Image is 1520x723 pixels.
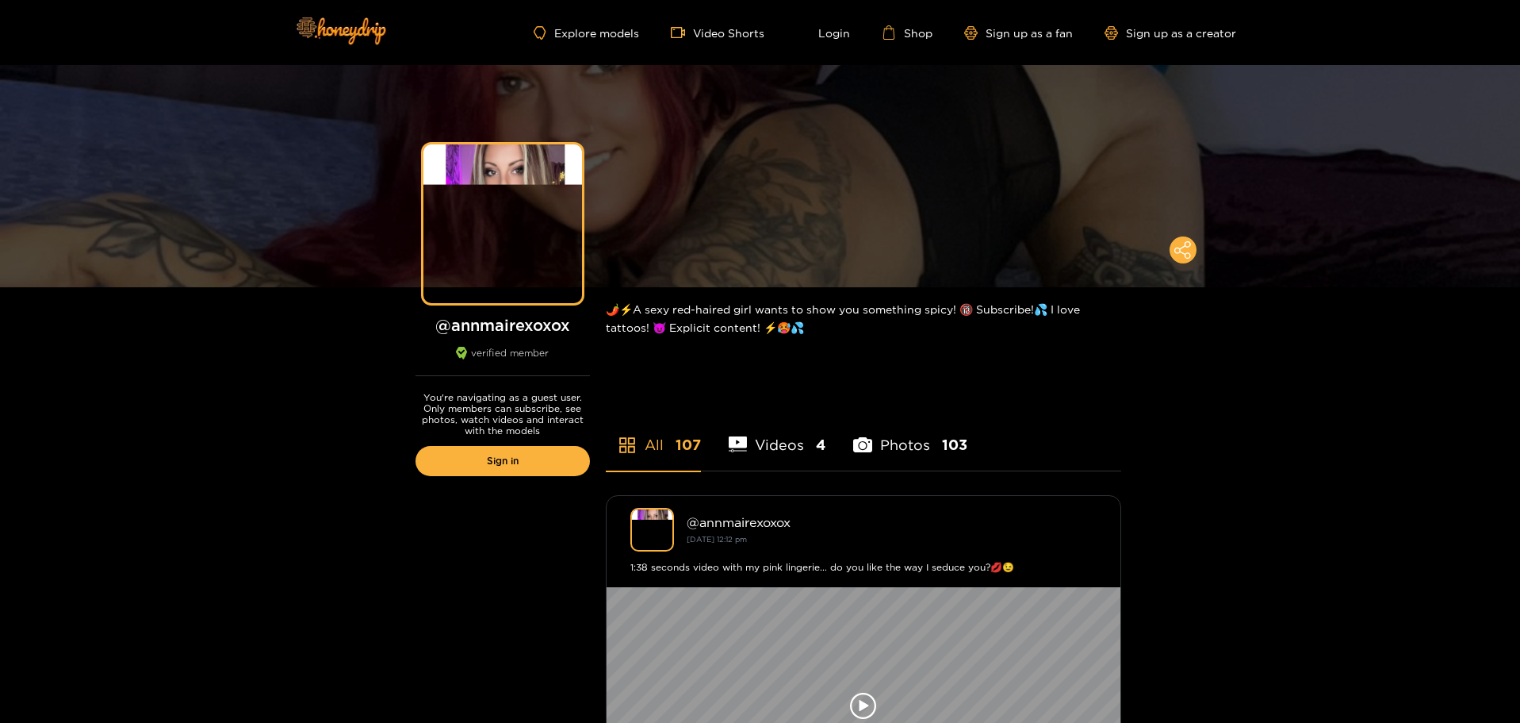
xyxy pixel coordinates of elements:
[534,26,638,40] a: Explore models
[630,560,1097,575] div: 1:38 seconds video with my pink lingerie... do you like the way I seduce you?💋😉
[687,515,1097,529] div: @ annmairexoxox
[415,446,590,476] a: Sign in
[1105,26,1236,40] a: Sign up as a creator
[415,392,590,436] p: You're navigating as a guest user. Only members can subscribe, see photos, watch videos and inter...
[474,217,485,229] span: eye
[474,215,530,233] div: Preview
[415,347,590,376] div: verified member
[671,25,764,40] a: Video Shorts
[618,436,637,455] span: appstore
[676,435,701,455] span: 107
[415,315,590,335] h1: @ annmairexoxox
[630,508,674,552] img: annmairexoxox
[882,25,932,40] a: Shop
[964,26,1073,40] a: Sign up as a fan
[732,167,788,186] div: Preview
[816,435,825,455] span: 4
[942,435,967,455] span: 103
[853,399,967,471] li: Photos
[729,399,826,471] li: Videos
[671,25,693,40] span: video-camera
[687,535,747,544] small: [DATE] 12:12 pm
[796,25,850,40] a: Login
[606,287,1121,349] div: 🌶️⚡A sexy red-haired girl wants to show you something spicy! 🔞 Subscribe!💦 I love tattoos! 😈 Expl...
[606,399,701,471] li: All
[732,170,743,181] span: eye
